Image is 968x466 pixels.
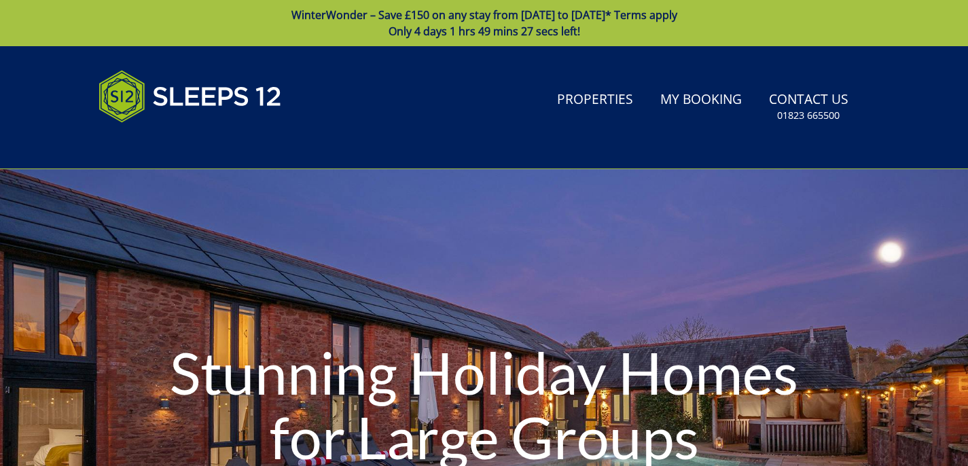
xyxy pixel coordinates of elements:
[764,85,854,129] a: Contact Us01823 665500
[98,62,282,130] img: Sleeps 12
[92,139,234,150] iframe: Customer reviews powered by Trustpilot
[655,85,747,115] a: My Booking
[777,109,840,122] small: 01823 665500
[552,85,639,115] a: Properties
[389,24,580,39] span: Only 4 days 1 hrs 49 mins 27 secs left!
